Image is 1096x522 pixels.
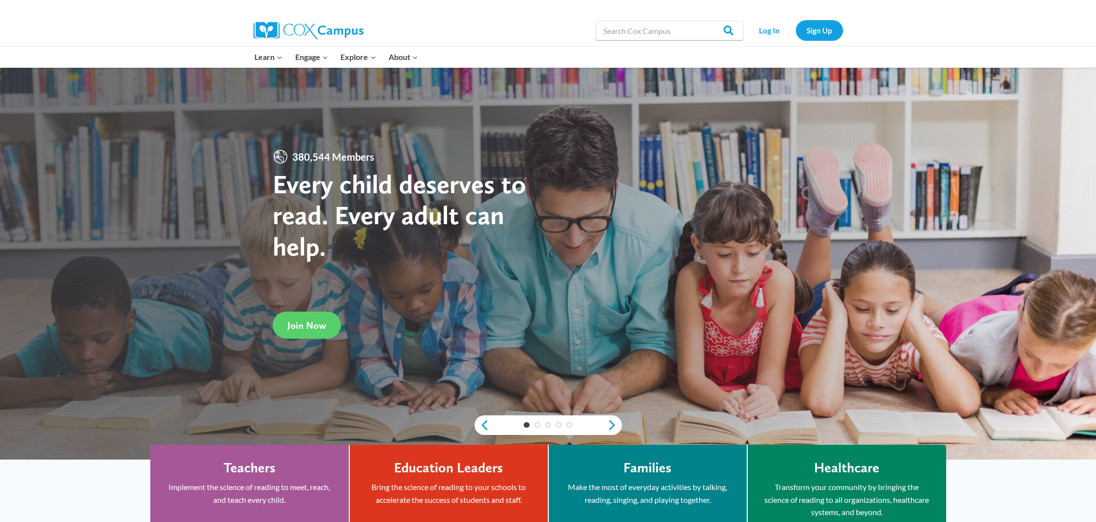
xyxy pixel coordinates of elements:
[566,422,572,428] a: 5
[623,460,672,476] h4: Families
[365,481,533,506] p: Bring the science of reading to your schools to accelerate the success of students and staff.
[165,481,334,506] p: Implement the science of reading to meet, reach, and teach every child.
[224,460,276,476] h4: Teachers
[475,419,489,431] a: previous
[545,422,551,428] a: 3
[556,422,562,428] a: 4
[253,22,364,39] img: Cox Campus
[389,51,418,63] span: About
[273,168,526,262] strong: Every child deserves to read. Every adult can help.
[249,47,424,67] nav: Primary Navigation
[340,51,376,63] span: Explore
[563,481,732,506] p: Make the most of everyday activities by talking, reading, singing, and playing together.
[295,51,328,63] span: Engage
[288,149,378,165] span: 380,544 Members
[607,419,622,431] a: next
[796,20,843,40] a: Sign Up
[287,319,326,331] span: Join Now
[534,422,540,428] a: 2
[748,20,791,40] a: Log In
[475,415,622,435] div: content slider buttons
[254,51,282,63] span: Learn
[394,460,503,476] h4: Education Leaders
[814,460,879,476] h4: Healthcare
[273,312,341,339] a: Join Now
[596,21,743,40] input: Search Cox Campus
[762,481,931,519] p: Transform your community by bringing the science of reading to all organizations, healthcare syst...
[748,20,843,40] nav: Secondary Navigation
[524,422,530,428] a: 1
